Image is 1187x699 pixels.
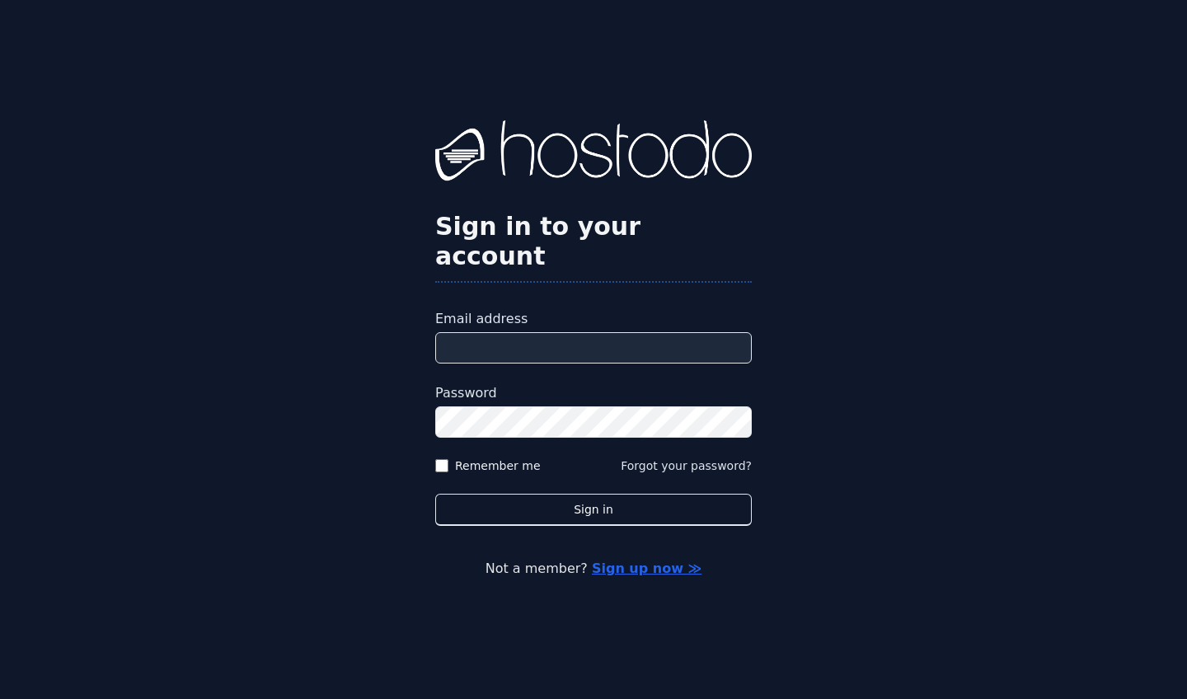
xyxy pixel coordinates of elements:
p: Not a member? [79,559,1108,579]
label: Password [435,383,752,403]
img: Hostodo [435,120,752,186]
label: Email address [435,309,752,329]
label: Remember me [455,457,541,474]
a: Sign up now ≫ [592,561,701,576]
button: Sign in [435,494,752,526]
h2: Sign in to your account [435,212,752,271]
button: Forgot your password? [621,457,752,474]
